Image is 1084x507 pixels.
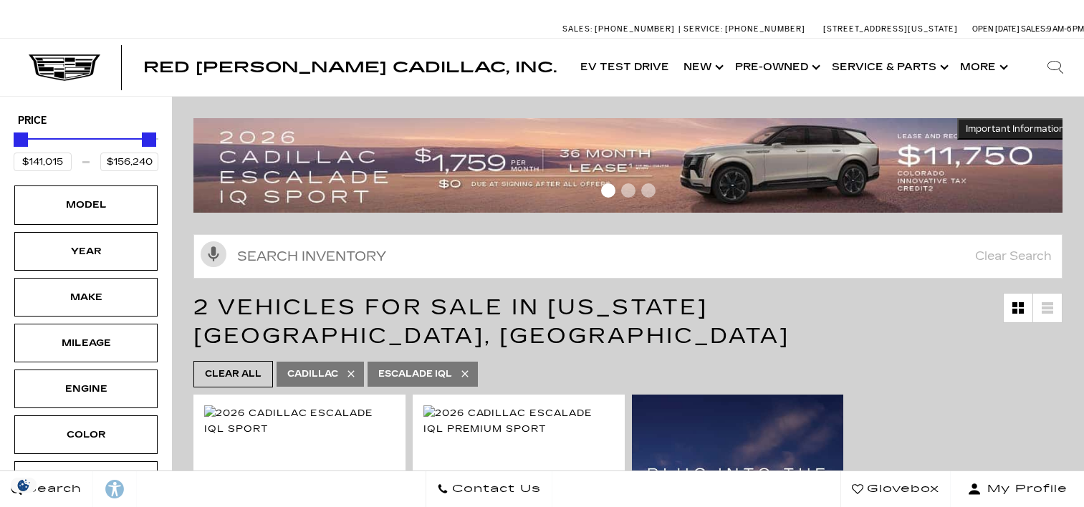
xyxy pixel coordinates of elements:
[14,370,158,408] div: EngineEngine
[193,234,1063,279] input: Search Inventory
[641,183,656,198] span: Go to slide 3
[50,243,122,259] div: Year
[29,54,100,82] img: Cadillac Dark Logo with Cadillac White Text
[100,153,158,171] input: Maximum
[1021,24,1047,34] span: Sales:
[595,24,675,34] span: [PHONE_NUMBER]
[825,39,953,96] a: Service & Parts
[143,60,557,74] a: Red [PERSON_NAME] Cadillac, Inc.
[14,232,158,271] div: YearYear
[951,471,1084,507] button: Open user profile menu
[621,183,635,198] span: Go to slide 2
[678,25,809,33] a: Service: [PHONE_NUMBER]
[193,294,790,349] span: 2 Vehicles for Sale in [US_STATE][GEOGRAPHIC_DATA], [GEOGRAPHIC_DATA]
[728,39,825,96] a: Pre-Owned
[7,478,40,493] img: Opt-Out Icon
[50,289,122,305] div: Make
[1047,24,1084,34] span: 9 AM-6 PM
[50,197,122,213] div: Model
[14,153,72,171] input: Minimum
[14,461,158,500] div: BodystyleBodystyle
[725,24,805,34] span: [PHONE_NUMBER]
[953,39,1012,96] button: More
[287,365,338,383] span: Cadillac
[50,427,122,443] div: Color
[676,39,728,96] a: New
[201,241,226,267] svg: Click to toggle on voice search
[449,479,541,499] span: Contact Us
[14,132,28,147] div: Minimum Price
[14,324,158,362] div: MileageMileage
[863,479,939,499] span: Glovebox
[14,278,158,317] div: MakeMake
[143,59,557,76] span: Red [PERSON_NAME] Cadillac, Inc.
[423,405,614,437] img: 2026 Cadillac ESCALADE IQL Premium Sport
[601,183,615,198] span: Go to slide 1
[50,381,122,397] div: Engine
[204,405,395,437] img: 2026 Cadillac ESCALADE IQL Sport
[193,118,1073,213] img: 2509-September-FOM-Escalade-IQ-Lease9
[22,479,82,499] span: Search
[562,25,678,33] a: Sales: [PHONE_NUMBER]
[378,365,452,383] span: Escalade IQL
[50,335,122,351] div: Mileage
[684,24,723,34] span: Service:
[205,365,262,383] span: Clear All
[14,127,158,171] div: Price
[7,478,40,493] section: Click to Open Cookie Consent Modal
[957,118,1073,140] button: Important Information
[972,24,1020,34] span: Open [DATE]
[573,39,676,96] a: EV Test Drive
[18,115,154,127] h5: Price
[14,185,158,224] div: ModelModel
[966,123,1065,135] span: Important Information
[426,471,552,507] a: Contact Us
[840,471,951,507] a: Glovebox
[14,415,158,454] div: ColorColor
[823,24,958,34] a: [STREET_ADDRESS][US_STATE]
[562,24,593,34] span: Sales:
[982,479,1068,499] span: My Profile
[142,132,156,147] div: Maximum Price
